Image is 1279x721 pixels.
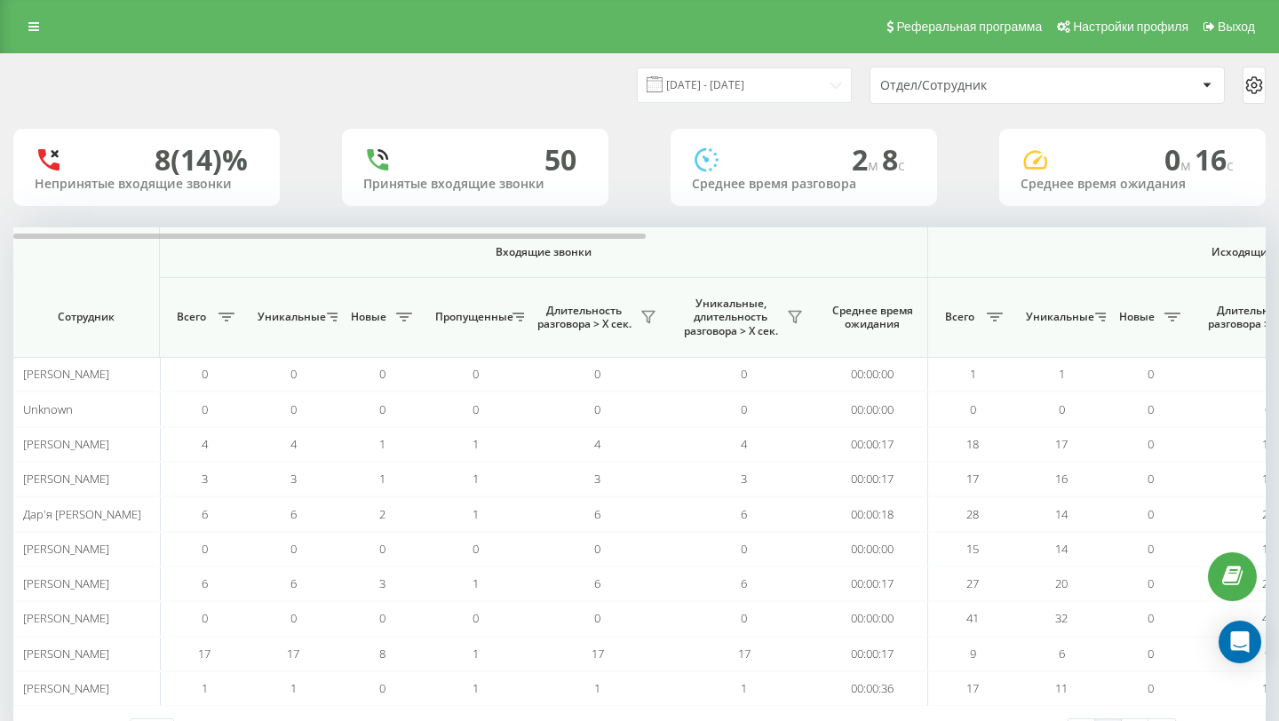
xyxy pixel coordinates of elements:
[290,680,297,696] span: 1
[741,610,747,626] span: 0
[379,401,385,417] span: 0
[202,471,208,487] span: 3
[882,140,905,178] span: 8
[258,310,322,324] span: Уникальные
[473,610,479,626] span: 0
[1148,646,1154,662] span: 0
[379,680,385,696] span: 0
[1055,471,1068,487] span: 16
[868,155,882,175] span: м
[966,506,979,522] span: 28
[1055,575,1068,591] span: 20
[290,366,297,382] span: 0
[741,471,747,487] span: 3
[970,646,976,662] span: 9
[290,471,297,487] span: 3
[1227,155,1234,175] span: c
[202,610,208,626] span: 0
[1262,506,1275,522] span: 28
[28,310,144,324] span: Сотрудник
[290,506,297,522] span: 6
[379,436,385,452] span: 1
[594,471,600,487] span: 3
[1055,610,1068,626] span: 32
[379,471,385,487] span: 1
[379,646,385,662] span: 8
[896,20,1042,34] span: Реферальная программа
[937,310,981,324] span: Всего
[741,401,747,417] span: 0
[1073,20,1188,34] span: Настройки профиля
[1262,680,1275,696] span: 17
[966,575,979,591] span: 27
[473,646,479,662] span: 1
[1059,401,1065,417] span: 0
[473,366,479,382] span: 0
[379,541,385,557] span: 0
[1195,140,1234,178] span: 16
[379,366,385,382] span: 0
[1265,401,1271,417] span: 0
[198,646,211,662] span: 17
[23,680,109,696] span: [PERSON_NAME]
[287,646,299,662] span: 17
[23,471,109,487] span: [PERSON_NAME]
[738,646,751,662] span: 17
[23,366,109,382] span: [PERSON_NAME]
[1180,155,1195,175] span: м
[290,575,297,591] span: 6
[830,304,914,331] span: Среднее время ожидания
[817,637,928,671] td: 00:00:17
[817,357,928,392] td: 00:00:00
[1262,471,1275,487] span: 17
[1055,436,1068,452] span: 17
[1265,366,1271,382] span: 1
[1148,471,1154,487] span: 0
[1262,436,1275,452] span: 18
[533,304,635,331] span: Длительность разговора > Х сек.
[741,541,747,557] span: 0
[1262,575,1275,591] span: 27
[817,601,928,636] td: 00:00:00
[1148,575,1154,591] span: 0
[741,506,747,522] span: 6
[966,610,979,626] span: 41
[35,177,258,192] div: Непринятые входящие звонки
[1148,436,1154,452] span: 0
[594,680,600,696] span: 1
[290,541,297,557] span: 0
[817,496,928,531] td: 00:00:18
[202,401,208,417] span: 0
[1059,366,1065,382] span: 1
[594,610,600,626] span: 0
[169,310,213,324] span: Всего
[473,541,479,557] span: 0
[23,541,109,557] span: [PERSON_NAME]
[544,143,576,177] div: 50
[1262,541,1275,557] span: 15
[1055,680,1068,696] span: 11
[594,575,600,591] span: 6
[1021,177,1244,192] div: Среднее время ожидания
[594,541,600,557] span: 0
[346,310,391,324] span: Новые
[1148,401,1154,417] span: 0
[363,177,587,192] div: Принятые входящие звонки
[290,610,297,626] span: 0
[880,78,1092,93] div: Отдел/Сотрудник
[155,143,248,177] div: 8 (14)%
[379,506,385,522] span: 2
[473,401,479,417] span: 0
[379,610,385,626] span: 0
[1164,140,1195,178] span: 0
[741,436,747,452] span: 4
[202,506,208,522] span: 6
[1059,646,1065,662] span: 6
[202,541,208,557] span: 0
[1262,610,1275,626] span: 41
[1148,680,1154,696] span: 0
[206,245,881,259] span: Входящие звонки
[741,680,747,696] span: 1
[898,155,905,175] span: c
[966,471,979,487] span: 17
